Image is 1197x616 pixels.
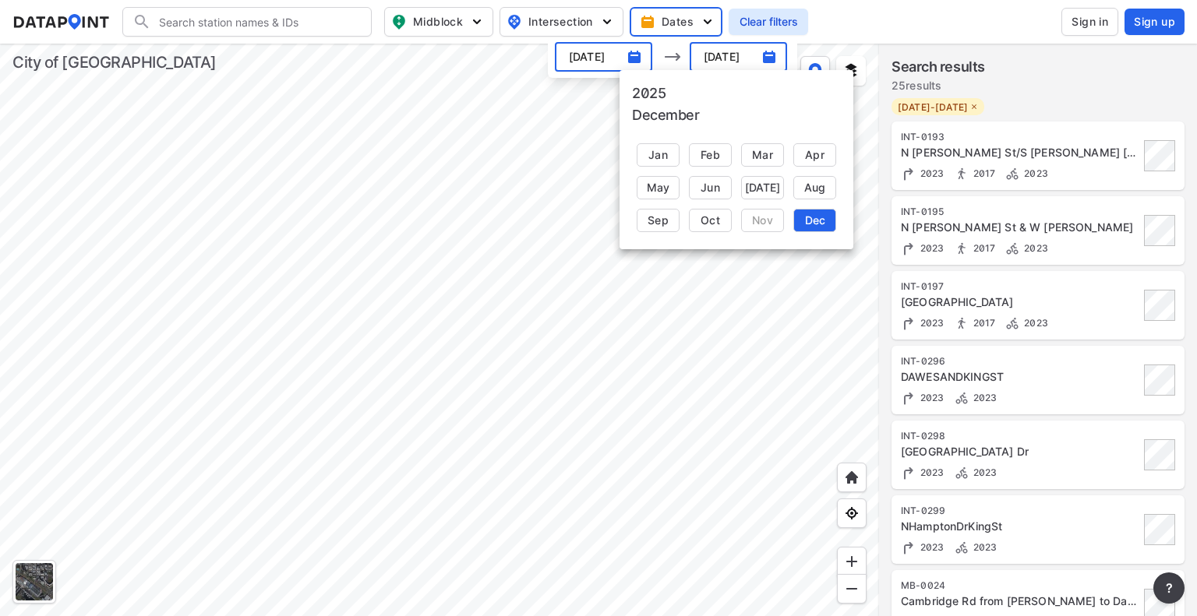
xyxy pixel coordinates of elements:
[637,209,680,232] div: Sep
[689,176,732,199] div: Jun
[741,176,784,199] div: [DATE]
[637,176,680,199] div: May
[637,143,680,167] div: Jan
[793,176,836,199] div: Aug
[793,143,836,167] div: Apr
[632,104,699,126] button: December
[689,143,732,167] div: Feb
[689,209,732,232] div: Oct
[632,83,666,104] button: 2025
[741,143,784,167] div: Mar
